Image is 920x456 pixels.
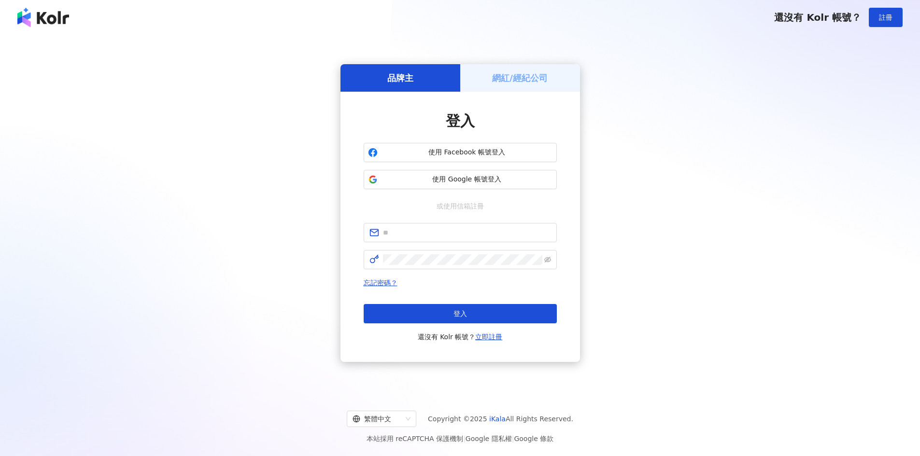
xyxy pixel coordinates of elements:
[17,8,69,27] img: logo
[387,72,413,84] h5: 品牌主
[512,435,514,442] span: |
[428,413,573,425] span: Copyright © 2025 All Rights Reserved.
[364,143,557,162] button: 使用 Facebook 帳號登入
[475,333,502,341] a: 立即註冊
[430,201,491,211] span: 或使用信箱註冊
[364,304,557,323] button: 登入
[544,256,551,263] span: eye-invisible
[446,112,475,129] span: 登入
[492,72,548,84] h5: 網紅/經紀公司
[382,148,552,157] span: 使用 Facebook 帳號登入
[466,435,512,442] a: Google 隱私權
[514,435,553,442] a: Google 條款
[353,411,402,427] div: 繁體中文
[364,170,557,189] button: 使用 Google 帳號登入
[774,12,861,23] span: 還沒有 Kolr 帳號？
[418,331,503,343] span: 還沒有 Kolr 帳號？
[453,310,467,318] span: 登入
[869,8,903,27] button: 註冊
[463,435,466,442] span: |
[382,175,552,184] span: 使用 Google 帳號登入
[367,433,553,444] span: 本站採用 reCAPTCHA 保護機制
[489,415,506,423] a: iKala
[364,279,397,287] a: 忘記密碼？
[879,14,892,21] span: 註冊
